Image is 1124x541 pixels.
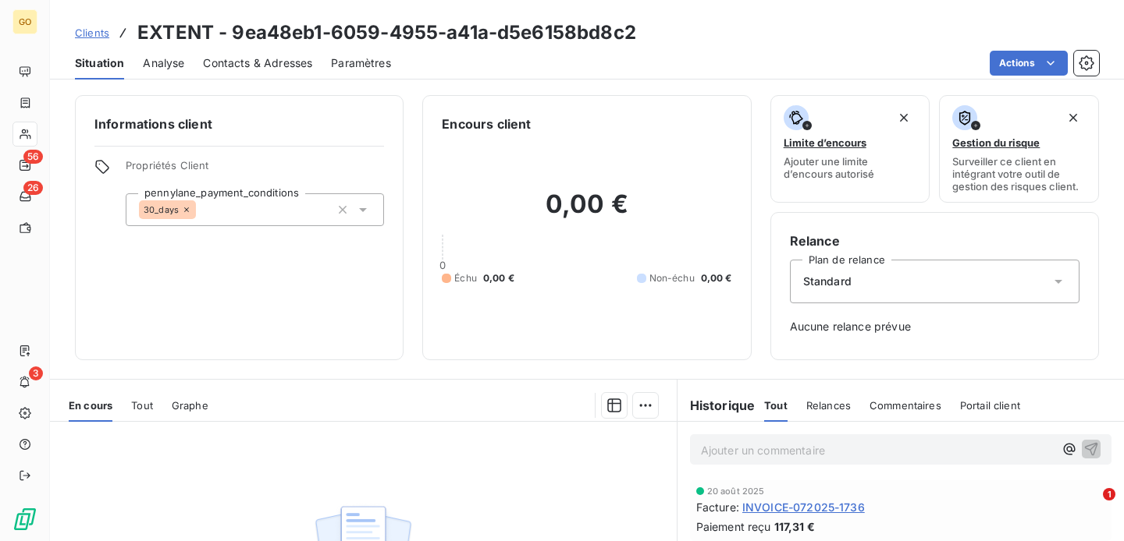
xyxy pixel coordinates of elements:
button: Actions [990,51,1068,76]
span: 3 [29,366,43,380]
span: INVOICE-072025-1736 [742,499,865,515]
span: 56 [23,150,43,164]
span: En cours [69,399,112,412]
button: Gestion du risqueSurveiller ce client en intégrant votre outil de gestion des risques client. [939,95,1099,203]
img: Logo LeanPay [12,507,37,532]
span: Échu [454,271,477,285]
span: Contacts & Adresses [203,55,312,71]
span: Graphe [172,399,208,412]
span: 0,00 € [483,271,514,285]
a: Clients [75,25,109,41]
span: 30_days [144,205,179,214]
span: Tout [764,399,788,412]
span: 20 août 2025 [707,486,765,496]
span: Ajouter une limite d’encours autorisé [784,155,917,180]
span: Tout [131,399,153,412]
span: 26 [23,181,43,195]
span: Portail client [960,399,1020,412]
button: Limite d’encoursAjouter une limite d’encours autorisé [770,95,930,203]
span: Surveiller ce client en intégrant votre outil de gestion des risques client. [952,155,1086,193]
div: GO [12,9,37,34]
span: 0 [439,259,446,271]
span: Non-échu [649,271,695,285]
h6: Informations client [94,115,384,133]
span: Clients [75,27,109,39]
h6: Encours client [442,115,531,133]
span: Paiement reçu [696,518,771,535]
span: Standard [803,274,852,289]
iframe: Intercom live chat [1071,488,1108,525]
span: Paramètres [331,55,391,71]
input: Ajouter une valeur [196,203,208,217]
span: Commentaires [870,399,941,412]
span: Limite d’encours [784,136,866,149]
span: Propriétés Client [126,159,384,181]
span: Analyse [143,55,184,71]
span: 0,00 € [701,271,732,285]
span: Gestion du risque [952,136,1040,149]
h6: Relance [790,232,1080,250]
span: Aucune relance prévue [790,319,1080,334]
h2: 0,00 € [442,189,731,235]
span: Relances [806,399,851,412]
h6: Historique [678,396,756,415]
span: Situation [75,55,124,71]
span: 1 [1103,488,1115,500]
span: Facture : [696,499,739,515]
span: 117,31 € [774,518,815,535]
h3: EXTENT - 9ea48eb1-6059-4955-a41a-d5e6158bd8c2 [137,19,636,47]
